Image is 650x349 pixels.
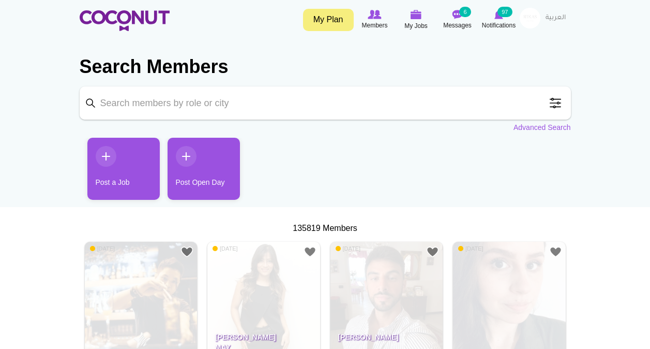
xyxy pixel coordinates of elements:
span: [DATE] [90,245,115,252]
a: Add to Favourites [180,245,193,258]
li: 1 / 2 [80,138,152,208]
a: Add to Favourites [549,245,562,258]
a: Add to Favourites [426,245,439,258]
img: My Jobs [411,10,422,19]
span: [DATE] [213,245,238,252]
span: Members [361,20,387,31]
a: Post a Job [87,138,160,200]
a: Notifications Notifications 97 [478,8,520,32]
li: 2 / 2 [160,138,232,208]
img: Browse Members [368,10,381,19]
a: My Jobs My Jobs [396,8,437,32]
span: [DATE] [336,245,361,252]
a: My Plan [303,9,354,31]
a: العربية [540,8,571,28]
span: Messages [443,20,472,31]
a: Messages Messages 6 [437,8,478,32]
a: Advanced Search [513,122,571,133]
span: Notifications [482,20,516,31]
small: 6 [459,7,471,17]
img: Notifications [494,10,503,19]
span: [DATE] [458,245,483,252]
a: Post Open Day [168,138,240,200]
a: Add to Favourites [304,245,316,258]
small: 97 [497,7,512,17]
h2: Search Members [80,54,571,79]
div: 135819 Members [80,223,571,235]
span: My Jobs [404,21,428,31]
img: Messages [452,10,463,19]
input: Search members by role or city [80,86,571,120]
img: Home [80,10,170,31]
a: Browse Members Members [354,8,396,32]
